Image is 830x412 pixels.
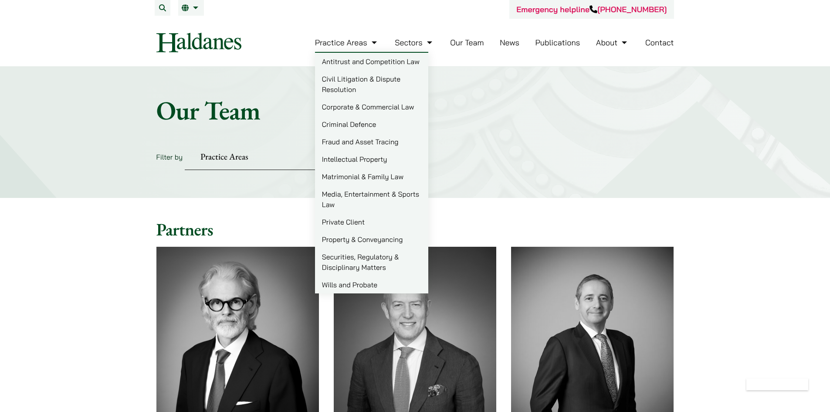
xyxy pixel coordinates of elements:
a: Criminal Defence [315,116,428,133]
a: Wills and Probate [315,276,428,293]
a: Publications [535,37,580,48]
a: News [500,37,519,48]
h1: Our Team [156,95,674,126]
a: Practice Areas [315,37,379,48]
a: Media, Entertainment & Sports Law [315,185,428,213]
h2: Partners [156,219,674,240]
img: Logo of Haldanes [156,33,241,52]
a: About [596,37,629,48]
a: Sectors [395,37,434,48]
a: Contact [645,37,674,48]
a: Our Team [450,37,484,48]
a: Matrimonial & Family Law [315,168,428,185]
a: Civil Litigation & Dispute Resolution [315,70,428,98]
a: Corporate & Commercial Law [315,98,428,116]
a: Fraud and Asset Tracing [315,133,428,150]
a: Property & Conveyancing [315,231,428,248]
a: Private Client [315,213,428,231]
a: Securities, Regulatory & Disciplinary Matters [315,248,428,276]
a: Antitrust and Competition Law [315,53,428,70]
a: Intellectual Property [315,150,428,168]
a: Emergency helpline[PHONE_NUMBER] [516,4,667,14]
label: Filter by [156,153,183,161]
a: EN [182,4,200,11]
